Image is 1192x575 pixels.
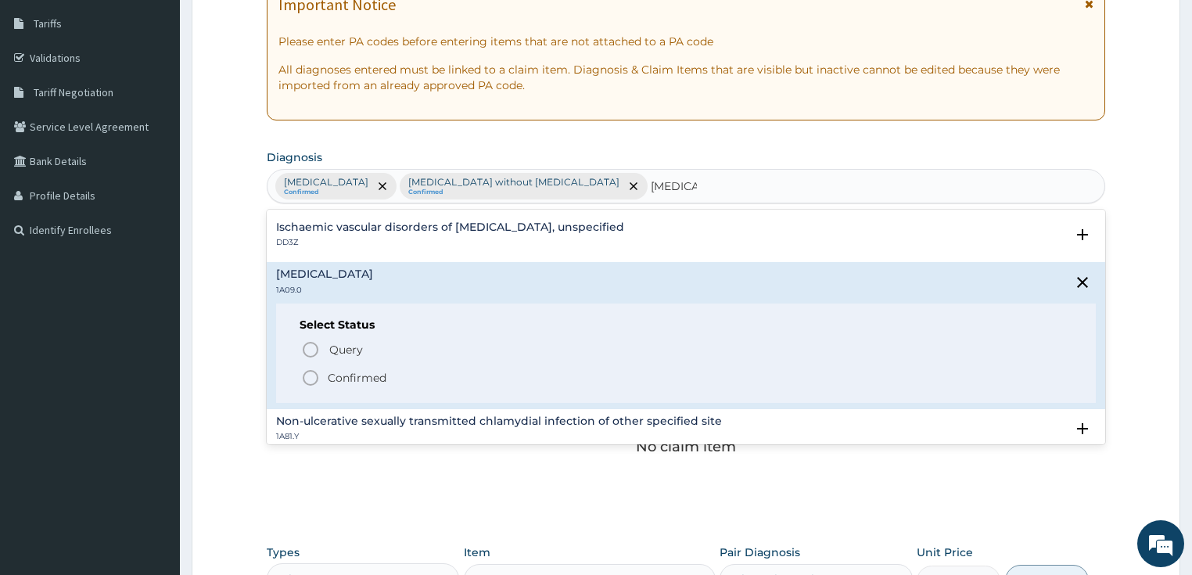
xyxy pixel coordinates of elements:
[8,397,298,452] textarea: Type your message and hit 'Enter'
[34,16,62,31] span: Tariffs
[301,368,320,387] i: status option filled
[91,182,216,340] span: We're online!
[34,85,113,99] span: Tariff Negotiation
[267,546,300,559] label: Types
[636,439,736,455] p: No claim item
[267,149,322,165] label: Diagnosis
[284,176,368,189] p: [MEDICAL_DATA]
[329,342,363,358] span: Query
[276,268,373,280] h4: [MEDICAL_DATA]
[81,88,263,108] div: Chat with us now
[375,179,390,193] span: remove selection option
[276,431,722,442] p: 1A81.Y
[300,319,1073,331] h6: Select Status
[278,34,1094,49] p: Please enter PA codes before entering items that are not attached to a PA code
[1073,273,1092,292] i: close select status
[627,179,641,193] span: remove selection option
[720,544,800,560] label: Pair Diagnosis
[276,415,722,427] h4: Non-ulcerative sexually transmitted chlamydial infection of other specified site
[408,189,619,196] small: Confirmed
[917,544,973,560] label: Unit Price
[1073,225,1092,244] i: open select status
[276,221,624,233] h4: Ischaemic vascular disorders of [MEDICAL_DATA], unspecified
[1073,419,1092,438] i: open select status
[276,237,624,248] p: DD3Z
[408,176,619,189] p: [MEDICAL_DATA] without [MEDICAL_DATA]
[276,285,373,296] p: 1A09.0
[328,370,386,386] p: Confirmed
[29,78,63,117] img: d_794563401_company_1708531726252_794563401
[464,544,490,560] label: Item
[278,62,1094,93] p: All diagnoses entered must be linked to a claim item. Diagnosis & Claim Items that are visible bu...
[301,340,320,359] i: status option query
[284,189,368,196] small: Confirmed
[257,8,294,45] div: Minimize live chat window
